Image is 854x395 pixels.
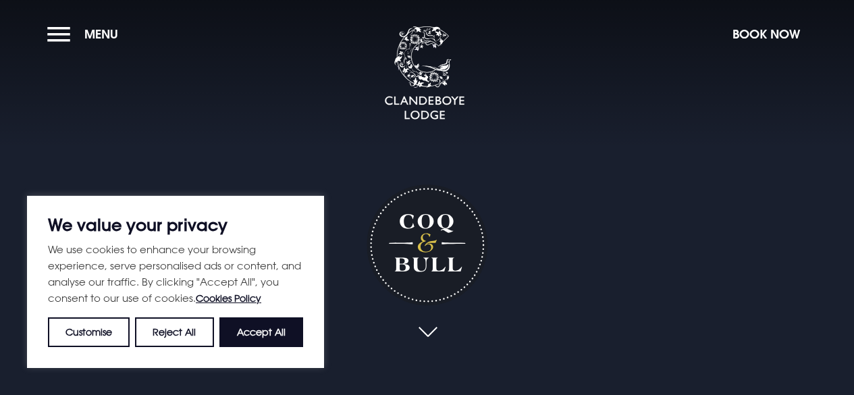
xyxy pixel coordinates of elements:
[48,217,303,233] p: We value your privacy
[48,317,130,347] button: Customise
[384,26,465,121] img: Clandeboye Lodge
[726,20,807,49] button: Book Now
[367,184,487,305] h1: Coq & Bull
[219,317,303,347] button: Accept All
[47,20,125,49] button: Menu
[27,196,324,368] div: We value your privacy
[48,241,303,307] p: We use cookies to enhance your browsing experience, serve personalised ads or content, and analys...
[196,292,261,304] a: Cookies Policy
[84,26,118,42] span: Menu
[135,317,213,347] button: Reject All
